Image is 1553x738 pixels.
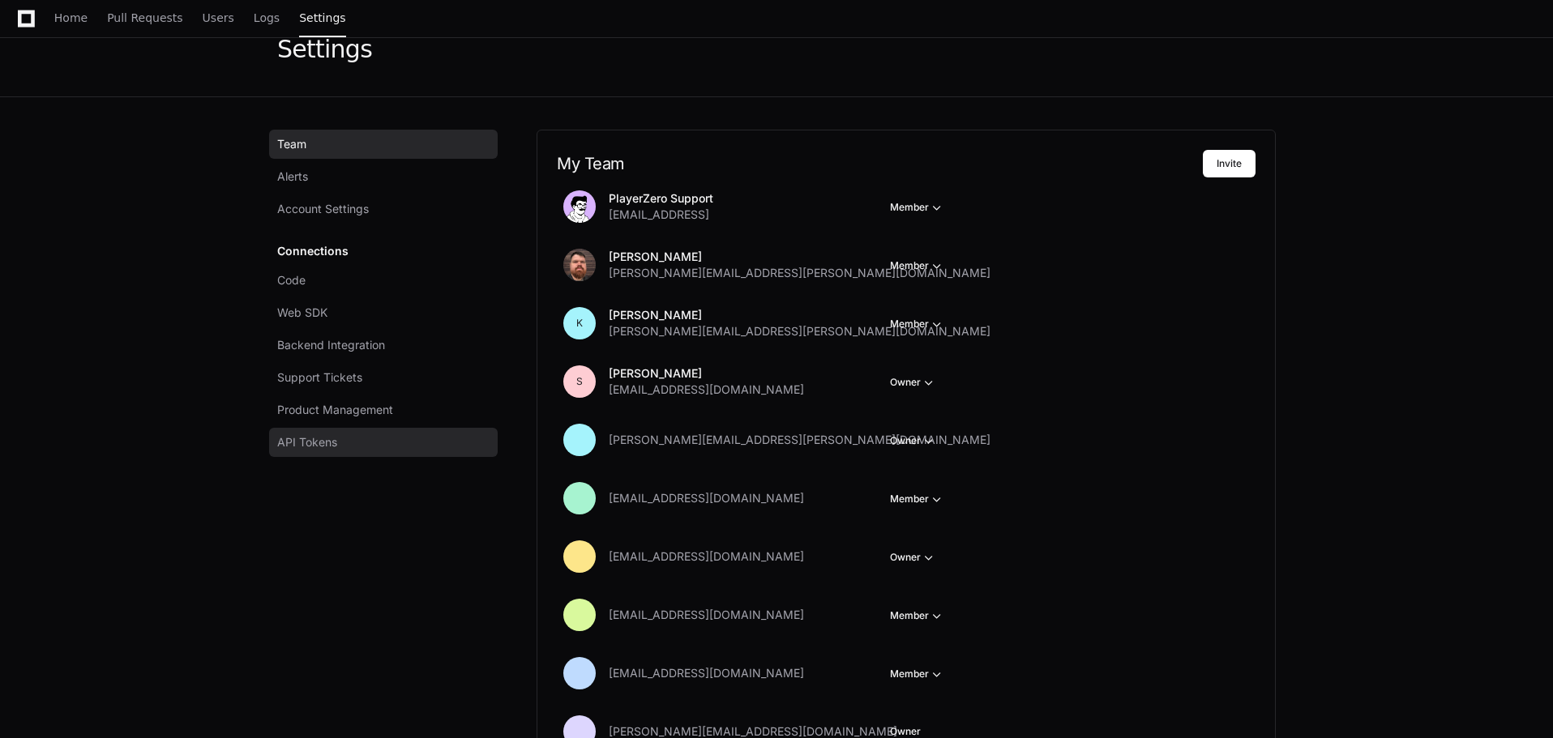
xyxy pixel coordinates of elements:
span: Code [277,272,306,288]
a: API Tokens [269,428,498,457]
span: Product Management [277,402,393,418]
img: avatar [563,249,596,281]
img: avatar [563,190,596,223]
button: Owner [890,433,937,449]
span: [EMAIL_ADDRESS][DOMAIN_NAME] [609,548,804,565]
h1: S [576,375,583,388]
span: Home [54,13,88,23]
p: [PERSON_NAME] [609,249,990,265]
span: [PERSON_NAME][EMAIL_ADDRESS][PERSON_NAME][DOMAIN_NAME] [609,323,990,339]
button: Member [890,199,945,215]
span: Owner [890,725,921,738]
span: [EMAIL_ADDRESS][DOMAIN_NAME] [609,382,804,398]
button: Member [890,666,945,682]
span: [PERSON_NAME][EMAIL_ADDRESS][PERSON_NAME][DOMAIN_NAME] [609,265,990,281]
a: Team [269,130,498,159]
span: Alerts [277,169,308,185]
button: Owner [890,549,937,565]
button: Owner [890,374,937,390]
a: Web SDK [269,298,498,327]
a: Product Management [269,395,498,424]
button: Member [890,608,945,624]
p: PlayerZero Support [609,190,713,207]
span: [EMAIL_ADDRESS] [609,207,709,223]
span: Settings [299,13,345,23]
a: Alerts [269,162,498,191]
a: Backend Integration [269,331,498,360]
a: Code [269,266,498,295]
p: [PERSON_NAME] [609,307,990,323]
h1: K [576,317,583,330]
span: Logs [254,13,280,23]
span: [EMAIL_ADDRESS][DOMAIN_NAME] [609,607,804,623]
span: Backend Integration [277,337,385,353]
a: Account Settings [269,194,498,224]
button: Member [890,491,945,507]
span: Team [277,136,306,152]
span: [EMAIL_ADDRESS][DOMAIN_NAME] [609,665,804,681]
button: Member [890,258,945,274]
span: Web SDK [277,305,327,321]
a: Support Tickets [269,363,498,392]
span: Pull Requests [107,13,182,23]
span: [PERSON_NAME][EMAIL_ADDRESS][PERSON_NAME][DOMAIN_NAME] [609,432,990,448]
button: Member [890,316,945,332]
button: Invite [1203,150,1256,177]
p: [PERSON_NAME] [609,365,804,382]
span: API Tokens [277,434,337,450]
span: Support Tickets [277,369,362,386]
span: Users [203,13,234,23]
div: Settings [277,35,372,64]
span: Account Settings [277,201,369,217]
span: [EMAIL_ADDRESS][DOMAIN_NAME] [609,490,804,506]
h2: My Team [557,154,1203,173]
